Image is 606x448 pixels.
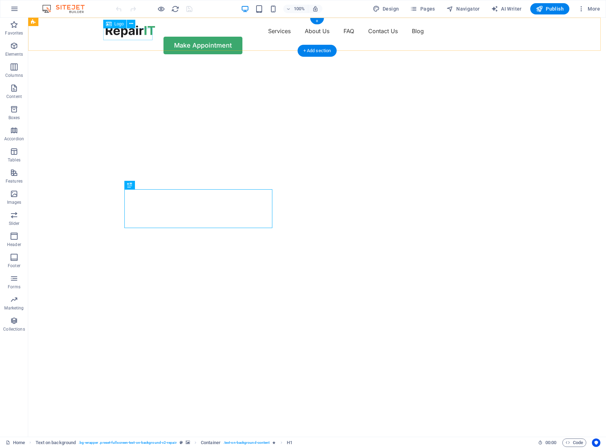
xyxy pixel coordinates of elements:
[223,438,270,447] span: . text-on-background-content
[272,441,276,444] i: Element contains an animation
[7,242,21,247] p: Header
[407,3,438,14] button: Pages
[36,438,76,447] span: Click to select. Double-click to edit
[310,18,324,24] div: +
[294,5,305,13] h6: 100%
[7,200,21,205] p: Images
[115,22,124,26] span: Logo
[186,441,190,444] i: This element contains a background
[8,157,20,163] p: Tables
[79,438,177,447] span: . bg-wrapper .preset-fullscreen-text-on-background-v2-repair
[444,3,483,14] button: Navigator
[545,438,556,447] span: 00 00
[287,438,292,447] span: Click to select. Double-click to edit
[9,221,20,226] p: Slider
[8,263,20,269] p: Footer
[550,440,551,445] span: :
[8,115,20,121] p: Boxes
[201,438,221,447] span: Click to select. Double-click to edit
[298,45,337,57] div: + Add section
[5,30,23,36] p: Favorites
[410,5,435,12] span: Pages
[5,73,23,78] p: Columns
[6,438,25,447] a: Click to cancel selection. Double-click to open Pages
[575,3,603,14] button: More
[283,5,308,13] button: 100%
[41,5,93,13] img: Editor Logo
[373,5,399,12] span: Design
[180,441,183,444] i: This element is a customizable preset
[538,438,557,447] h6: Session time
[171,5,179,13] button: reload
[530,3,569,14] button: Publish
[446,5,480,12] span: Navigator
[592,438,600,447] button: Usercentrics
[565,438,583,447] span: Code
[370,3,402,14] button: Design
[312,6,319,12] i: On resize automatically adjust zoom level to fit chosen device.
[6,94,22,99] p: Content
[578,5,600,12] span: More
[488,3,525,14] button: AI Writer
[36,438,292,447] nav: breadcrumb
[8,284,20,290] p: Forms
[4,305,24,311] p: Marketing
[491,5,522,12] span: AI Writer
[6,178,23,184] p: Features
[370,3,402,14] div: Design (Ctrl+Alt+Y)
[5,51,23,57] p: Elements
[171,5,179,13] i: Reload page
[4,136,24,142] p: Accordion
[536,5,564,12] span: Publish
[562,438,586,447] button: Code
[157,5,165,13] button: Click here to leave preview mode and continue editing
[3,326,25,332] p: Collections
